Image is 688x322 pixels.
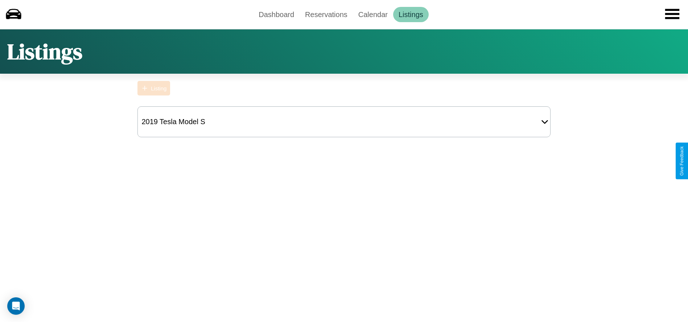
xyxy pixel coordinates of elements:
div: 2019 Tesla Model S [138,114,209,130]
div: Listing [151,85,166,91]
div: Give Feedback [679,146,684,176]
h1: Listings [7,37,82,66]
a: Dashboard [253,7,300,22]
a: Reservations [300,7,353,22]
div: Open Intercom Messenger [7,297,25,315]
a: Listings [393,7,429,22]
button: Listing [137,81,170,95]
a: Calendar [353,7,393,22]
